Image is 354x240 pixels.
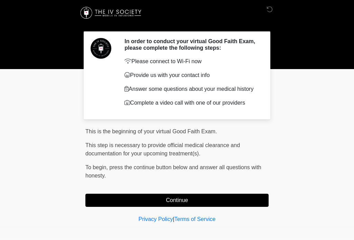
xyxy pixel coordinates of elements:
img: Agent Avatar [91,38,111,59]
p: Complete a video call with one of our providers [124,99,258,107]
span: To begin, ﻿﻿﻿﻿﻿﻿﻿press the continue button below and answer all questions with honesty. [85,164,261,179]
span: This step is necessary to provide official medical clearance and documentation for your upcoming ... [85,142,240,156]
h2: In order to conduct your virtual Good Faith Exam, please complete the following steps: [124,38,258,51]
a: Privacy Policy [139,216,173,222]
span: This is the beginning of your virtual Good Faith Exam. [85,128,217,134]
p: Provide us with your contact info [124,71,258,79]
a: Terms of Service [174,216,215,222]
img: The IV Society Logo [78,5,145,21]
a: | [173,216,174,222]
button: Continue [85,194,269,207]
p: Please connect to Wi-Fi now [124,57,258,66]
p: Answer some questions about your medical history [124,85,258,93]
